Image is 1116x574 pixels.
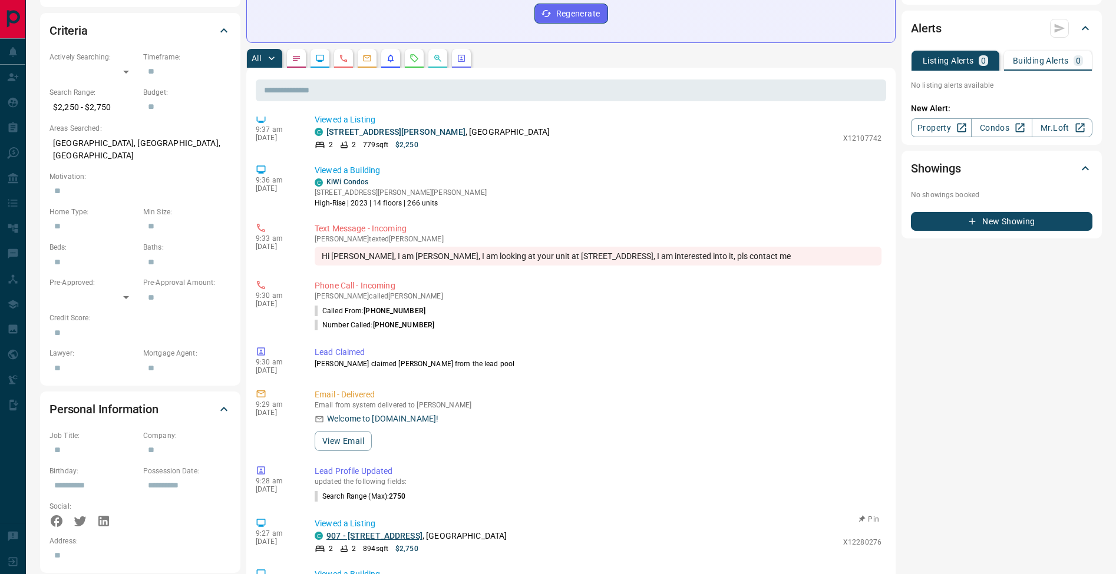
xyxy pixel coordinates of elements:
[315,320,434,330] p: Number Called:
[326,178,368,186] a: KiWi Condos
[327,413,438,425] p: Welcome to [DOMAIN_NAME]!
[256,134,297,142] p: [DATE]
[315,306,425,316] p: Called From:
[256,529,297,537] p: 9:27 am
[315,164,881,177] p: Viewed a Building
[256,400,297,409] p: 9:29 am
[329,543,333,554] p: 2
[457,54,466,63] svg: Agent Actions
[315,54,325,63] svg: Lead Browsing Activity
[971,118,1032,137] a: Condos
[911,80,1092,91] p: No listing alerts available
[49,16,231,45] div: Criteria
[49,277,137,288] p: Pre-Approved:
[534,4,608,24] button: Regenerate
[315,178,323,187] div: condos.ca
[410,54,419,63] svg: Requests
[326,127,465,137] a: [STREET_ADDRESS][PERSON_NAME]
[315,532,323,540] div: condos.ca
[256,234,297,243] p: 9:33 am
[1076,57,1081,65] p: 0
[256,184,297,193] p: [DATE]
[143,207,231,217] p: Min Size:
[981,57,986,65] p: 0
[49,430,137,441] p: Job Title:
[49,536,231,546] p: Address:
[256,537,297,546] p: [DATE]
[843,133,881,144] p: X12107742
[256,409,297,417] p: [DATE]
[315,389,881,401] p: Email - Delivered
[49,466,137,476] p: Birthday:
[49,123,231,134] p: Areas Searched:
[326,530,507,542] p: , [GEOGRAPHIC_DATA]
[911,19,942,38] h2: Alerts
[143,87,231,98] p: Budget:
[252,54,261,62] p: All
[143,348,231,359] p: Mortgage Agent:
[433,54,443,63] svg: Opportunities
[49,52,137,62] p: Actively Searching:
[315,346,881,359] p: Lead Claimed
[292,54,301,63] svg: Notes
[852,514,886,525] button: Pin
[49,98,137,117] p: $2,250 - $2,750
[326,531,422,540] a: 907 - [STREET_ADDRESS]
[373,321,435,329] span: [PHONE_NUMBER]
[256,358,297,366] p: 9:30 am
[362,54,372,63] svg: Emails
[339,54,348,63] svg: Calls
[49,21,88,40] h2: Criteria
[256,485,297,493] p: [DATE]
[923,57,974,65] p: Listing Alerts
[364,307,425,315] span: [PHONE_NUMBER]
[911,118,972,137] a: Property
[911,154,1092,183] div: Showings
[911,14,1092,42] div: Alerts
[315,223,881,235] p: Text Message - Incoming
[256,300,297,308] p: [DATE]
[315,280,881,292] p: Phone Call - Incoming
[329,140,333,150] p: 2
[1013,57,1069,65] p: Building Alerts
[363,140,388,150] p: 779 sqft
[315,187,487,198] p: [STREET_ADDRESS][PERSON_NAME][PERSON_NAME]
[49,207,137,217] p: Home Type:
[315,128,323,136] div: condos.ca
[1032,118,1092,137] a: Mr.Loft
[911,159,961,178] h2: Showings
[843,537,881,548] p: X12280276
[256,366,297,374] p: [DATE]
[352,543,356,554] p: 2
[49,501,137,512] p: Social:
[143,466,231,476] p: Possession Date:
[315,292,881,300] p: [PERSON_NAME] called [PERSON_NAME]
[352,140,356,150] p: 2
[315,359,881,369] p: [PERSON_NAME] claimed [PERSON_NAME] from the lead pool
[389,492,405,500] span: 2750
[315,247,881,266] div: Hi [PERSON_NAME], I am [PERSON_NAME], I am looking at your unit at [STREET_ADDRESS], I am interes...
[49,400,159,419] h2: Personal Information
[911,102,1092,115] p: New Alert:
[49,87,137,98] p: Search Range:
[143,52,231,62] p: Timeframe:
[315,198,487,208] p: High-Rise | 2023 | 14 floors | 266 units
[49,313,231,323] p: Credit Score:
[256,176,297,184] p: 9:36 am
[326,126,550,138] p: , [GEOGRAPHIC_DATA]
[315,517,881,530] p: Viewed a Listing
[256,291,297,300] p: 9:30 am
[395,543,418,554] p: $2,750
[315,465,881,477] p: Lead Profile Updated
[315,235,881,243] p: [PERSON_NAME] texted [PERSON_NAME]
[315,431,372,451] button: View Email
[911,190,1092,200] p: No showings booked
[256,477,297,485] p: 9:28 am
[143,430,231,441] p: Company:
[143,277,231,288] p: Pre-Approval Amount:
[49,171,231,182] p: Motivation:
[256,125,297,134] p: 9:37 am
[49,348,137,359] p: Lawyer:
[363,543,388,554] p: 894 sqft
[143,242,231,253] p: Baths:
